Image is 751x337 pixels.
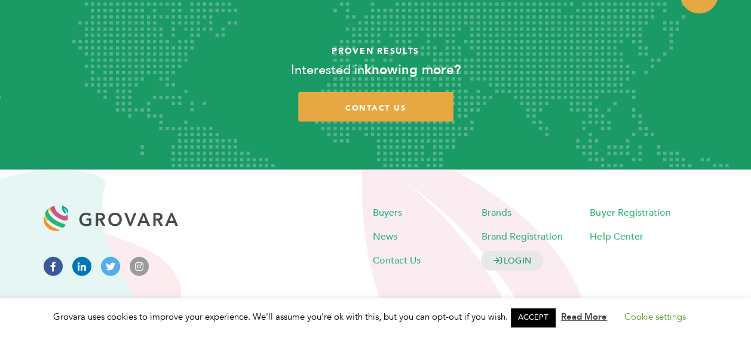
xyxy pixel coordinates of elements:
[590,230,643,243] a: Help Center
[481,251,543,271] a: LOGIN
[298,92,453,122] a: contact us
[481,230,562,243] a: Brand Registration
[291,61,364,79] span: Interested in
[624,311,686,323] a: Cookie settings
[53,311,698,323] span: Grovara uses cookies to improve your experience. We'll assume you're ok with this, but you can op...
[511,308,555,327] a: ACCEPT
[590,206,670,219] a: Buyer Registration
[345,103,406,114] span: contact us
[561,311,607,323] a: Read More
[481,206,511,219] a: Brands
[372,254,420,267] a: Contact Us
[372,206,401,219] a: Buyers
[372,230,397,243] a: News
